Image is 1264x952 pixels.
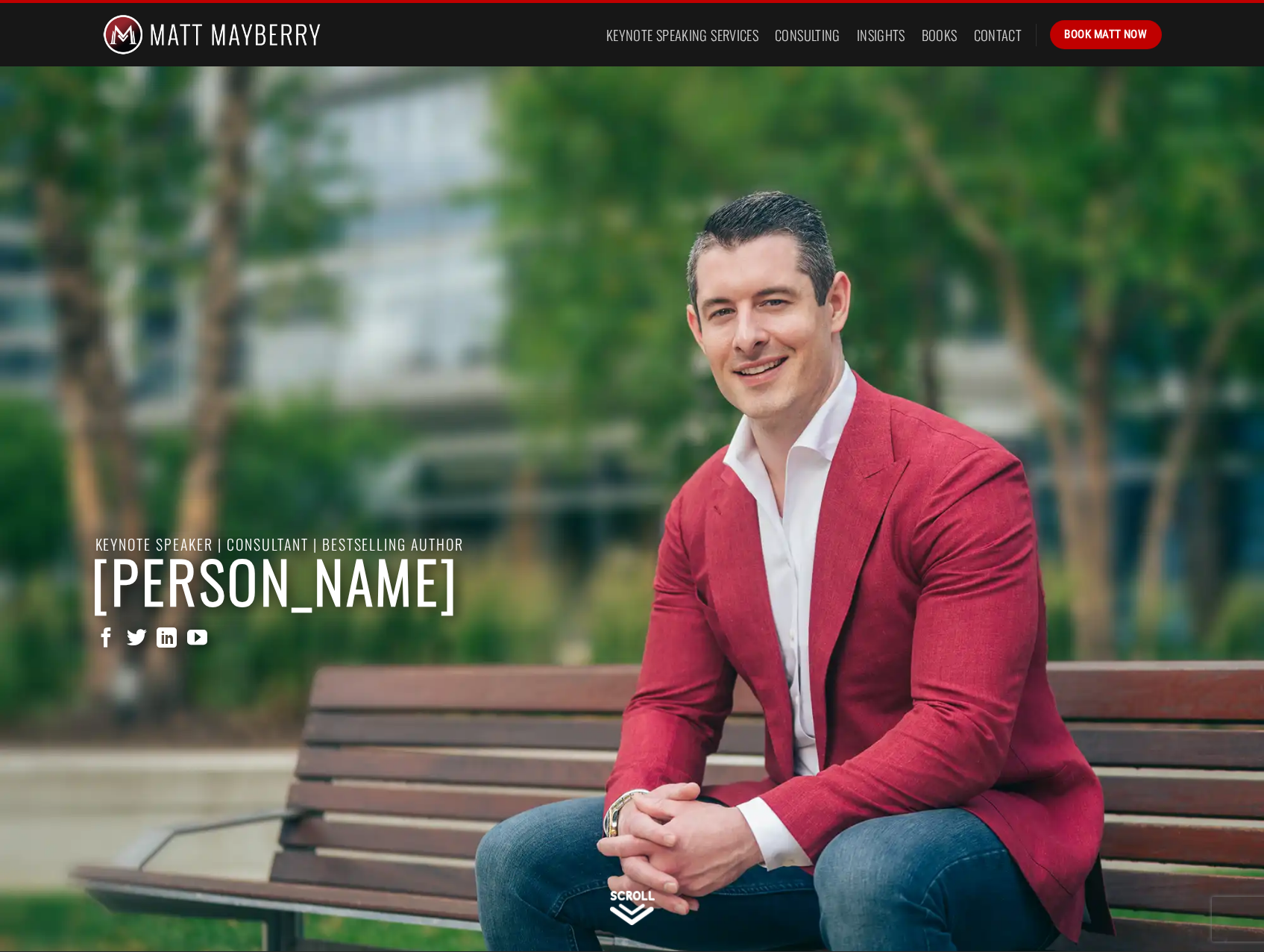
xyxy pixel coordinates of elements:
[775,22,840,48] a: Consulting
[606,22,758,48] a: Keynote Speaking Services
[974,22,1022,48] a: Contact
[922,22,958,48] a: Books
[103,3,321,66] img: Matt Mayberry
[92,533,465,555] span: Keynote Speaker | Consultant | Bestselling Author
[1064,25,1147,43] span: Book Matt Now
[187,628,207,651] a: Follow on YouTube
[92,539,459,622] strong: [PERSON_NAME]
[96,628,116,651] a: Follow on Facebook
[610,891,655,925] img: Scroll Down
[1050,20,1161,48] a: Book Matt Now
[857,22,905,48] a: Insights
[157,628,177,651] a: Follow on LinkedIn
[127,628,147,651] a: Follow on Twitter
